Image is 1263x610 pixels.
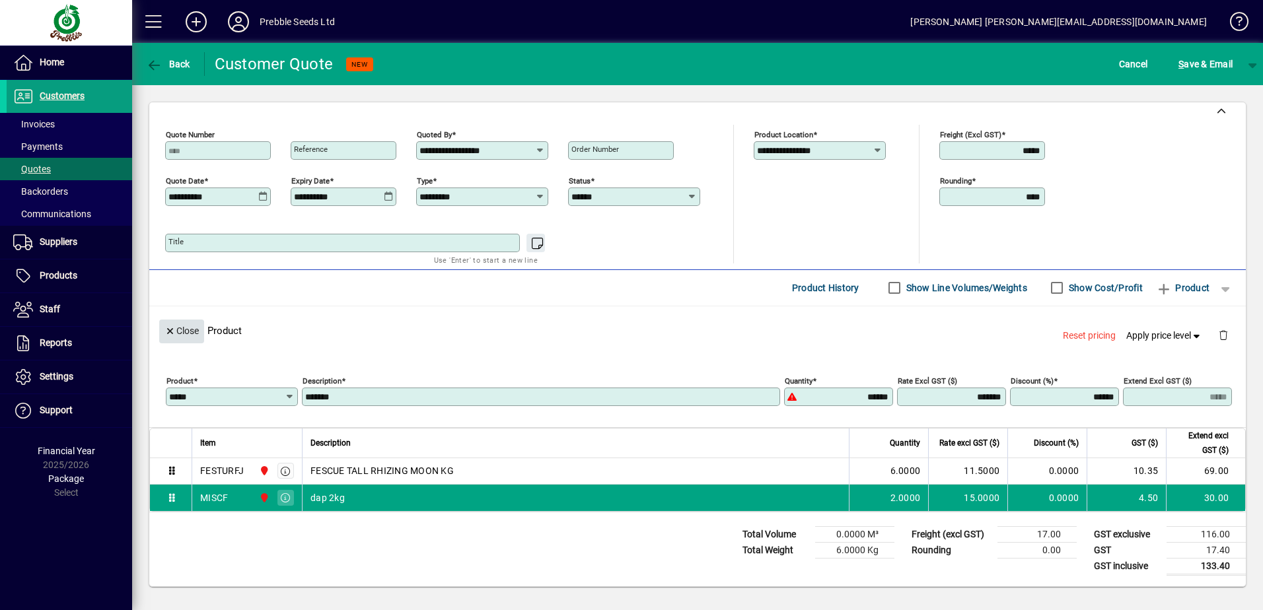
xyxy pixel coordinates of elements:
[937,464,999,477] div: 11.5000
[13,209,91,219] span: Communications
[7,113,132,135] a: Invoices
[310,491,345,504] span: dap 2kg
[890,436,920,450] span: Quantity
[417,129,452,139] mat-label: Quoted by
[1167,526,1246,542] td: 116.00
[1167,542,1246,558] td: 17.40
[149,306,1246,355] div: Product
[256,463,271,478] span: PALMERSTON NORTH
[939,436,999,450] span: Rate excl GST ($)
[1007,458,1087,485] td: 0.0000
[166,376,194,385] mat-label: Product
[1132,436,1158,450] span: GST ($)
[159,320,204,343] button: Close
[569,176,591,185] mat-label: Status
[1167,558,1246,574] td: 133.40
[200,436,216,450] span: Item
[905,542,997,558] td: Rounding
[143,52,194,76] button: Back
[1011,376,1054,385] mat-label: Discount (%)
[417,176,433,185] mat-label: Type
[1220,3,1246,46] a: Knowledge Base
[303,376,342,385] mat-label: Description
[1208,320,1239,351] button: Delete
[905,526,997,542] td: Freight (excl GST)
[48,473,84,484] span: Package
[1124,376,1192,385] mat-label: Extend excl GST ($)
[1166,458,1245,485] td: 69.00
[898,376,957,385] mat-label: Rate excl GST ($)
[571,145,619,154] mat-label: Order number
[997,526,1077,542] td: 17.00
[166,129,215,139] mat-label: Quote number
[787,276,865,300] button: Product History
[940,176,972,185] mat-label: Rounding
[1156,277,1209,298] span: Product
[7,180,132,203] a: Backorders
[217,10,260,34] button: Profile
[1087,542,1167,558] td: GST
[7,135,132,158] a: Payments
[40,405,73,415] span: Support
[1066,281,1143,294] label: Show Cost/Profit
[310,464,454,477] span: FESCUE TALL RHIZING MOON KG
[13,186,68,197] span: Backorders
[1119,53,1148,75] span: Cancel
[1058,323,1121,347] button: Reset pricing
[256,491,271,505] span: PALMERSTON NORTH
[1149,276,1216,300] button: Product
[815,526,894,542] td: 0.0000 M³
[7,226,132,259] a: Suppliers
[40,90,85,101] span: Customers
[1087,526,1167,542] td: GST exclusive
[7,203,132,225] a: Communications
[1034,436,1079,450] span: Discount (%)
[351,60,368,69] span: NEW
[40,337,72,348] span: Reports
[146,59,190,69] span: Back
[1087,558,1167,574] td: GST inclusive
[1087,458,1166,485] td: 10.35
[294,145,328,154] mat-label: Reference
[1116,52,1151,76] button: Cancel
[785,376,812,385] mat-label: Quantity
[7,394,132,427] a: Support
[1172,52,1239,76] button: Save & Email
[40,304,60,314] span: Staff
[40,236,77,247] span: Suppliers
[200,491,228,504] div: MISCF
[7,293,132,326] a: Staff
[164,320,199,342] span: Close
[1126,329,1203,343] span: Apply price level
[13,119,55,129] span: Invoices
[200,464,244,477] div: FESTURFJ
[1178,59,1184,69] span: S
[40,371,73,382] span: Settings
[1087,485,1166,511] td: 4.50
[1174,428,1229,457] span: Extend excl GST ($)
[40,57,64,67] span: Home
[7,158,132,180] a: Quotes
[890,491,921,504] span: 2.0000
[38,446,95,456] span: Financial Year
[754,129,813,139] mat-label: Product location
[175,10,217,34] button: Add
[291,176,330,185] mat-label: Expiry date
[310,436,351,450] span: Description
[940,129,1001,139] mat-label: Freight (excl GST)
[1166,485,1245,511] td: 30.00
[40,270,77,281] span: Products
[937,491,999,504] div: 15.0000
[997,542,1077,558] td: 0.00
[13,164,51,174] span: Quotes
[815,542,894,558] td: 6.0000 Kg
[13,141,63,152] span: Payments
[7,259,132,292] a: Products
[156,324,207,336] app-page-header-button: Close
[1007,485,1087,511] td: 0.0000
[215,53,334,75] div: Customer Quote
[890,464,921,477] span: 6.0000
[7,46,132,79] a: Home
[792,277,859,298] span: Product History
[910,11,1207,32] div: [PERSON_NAME] [PERSON_NAME][EMAIL_ADDRESS][DOMAIN_NAME]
